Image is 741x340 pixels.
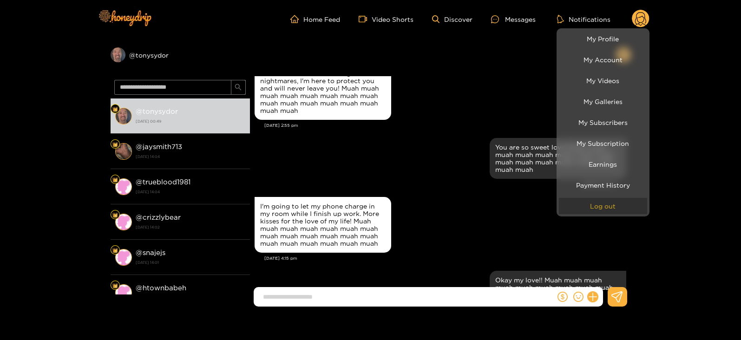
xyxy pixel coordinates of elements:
a: Payment History [559,177,647,193]
a: My Account [559,52,647,68]
a: My Subscription [559,135,647,151]
a: My Subscribers [559,114,647,131]
button: Log out [559,198,647,214]
a: Earnings [559,156,647,172]
a: My Galleries [559,93,647,110]
a: My Videos [559,72,647,89]
a: My Profile [559,31,647,47]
